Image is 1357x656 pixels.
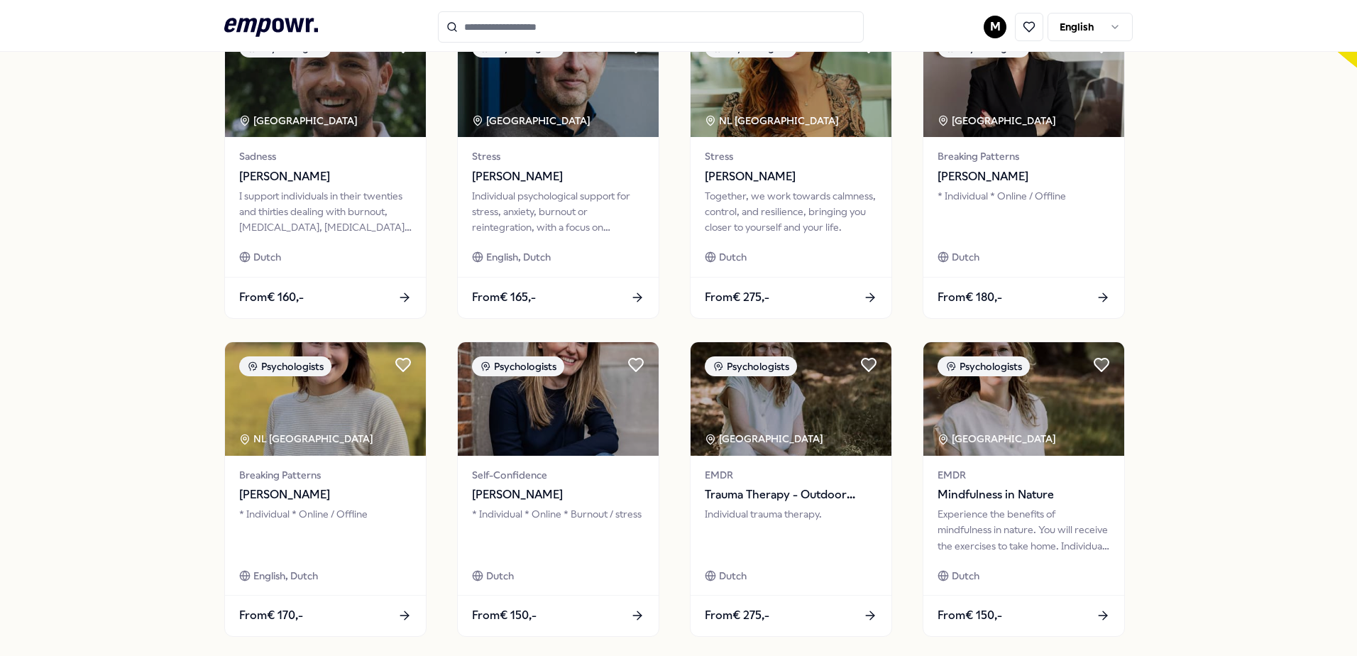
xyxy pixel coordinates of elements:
[472,113,593,129] div: [GEOGRAPHIC_DATA]
[690,23,892,318] a: package imagePsychologistsNL [GEOGRAPHIC_DATA] Stress[PERSON_NAME]Together, we work towards calmn...
[472,467,644,483] span: Self-Confidence
[705,467,877,483] span: EMDR
[705,356,797,376] div: Psychologists
[224,23,427,318] a: package imagePsychologists[GEOGRAPHIC_DATA] Sadness[PERSON_NAME]I support individuals in their tw...
[705,113,841,129] div: NL [GEOGRAPHIC_DATA]
[938,467,1110,483] span: EMDR
[224,341,427,637] a: package imagePsychologistsNL [GEOGRAPHIC_DATA] Breaking Patterns[PERSON_NAME]* Individual * Onlin...
[952,568,979,584] span: Dutch
[239,113,360,129] div: [GEOGRAPHIC_DATA]
[458,342,659,456] img: package image
[705,288,769,307] span: From € 275,-
[938,606,1002,625] span: From € 150,-
[239,188,412,236] div: I support individuals in their twenties and thirties dealing with burnout, [MEDICAL_DATA], [MEDIC...
[705,606,769,625] span: From € 275,-
[923,341,1125,637] a: package imagePsychologists[GEOGRAPHIC_DATA] EMDRMindfulness in NatureExperience the benefits of m...
[472,356,564,376] div: Psychologists
[472,486,644,504] span: [PERSON_NAME]
[239,606,303,625] span: From € 170,-
[938,506,1110,554] div: Experience the benefits of mindfulness in nature. You will receive the exercises to take home. In...
[952,249,979,265] span: Dutch
[239,168,412,186] span: [PERSON_NAME]
[705,148,877,164] span: Stress
[225,342,426,456] img: package image
[457,341,659,637] a: package imagePsychologistsSelf-Confidence[PERSON_NAME]* Individual * Online * Burnout / stressDut...
[705,168,877,186] span: [PERSON_NAME]
[938,288,1002,307] span: From € 180,-
[239,356,331,376] div: Psychologists
[923,23,1124,137] img: package image
[253,568,318,584] span: English, Dutch
[938,168,1110,186] span: [PERSON_NAME]
[705,431,825,447] div: [GEOGRAPHIC_DATA]
[239,486,412,504] span: [PERSON_NAME]
[239,506,412,554] div: * Individual * Online / Offline
[239,148,412,164] span: Sadness
[938,486,1110,504] span: Mindfulness in Nature
[938,148,1110,164] span: Breaking Patterns
[486,249,551,265] span: English, Dutch
[472,288,536,307] span: From € 165,-
[458,23,659,137] img: package image
[705,506,877,554] div: Individual trauma therapy.
[938,431,1058,447] div: [GEOGRAPHIC_DATA]
[239,288,304,307] span: From € 160,-
[984,16,1006,38] button: M
[239,467,412,483] span: Breaking Patterns
[691,23,891,137] img: package image
[691,342,891,456] img: package image
[938,188,1110,236] div: * Individual * Online / Offline
[486,568,514,584] span: Dutch
[472,148,644,164] span: Stress
[239,431,375,447] div: NL [GEOGRAPHIC_DATA]
[938,113,1058,129] div: [GEOGRAPHIC_DATA]
[719,249,747,265] span: Dutch
[923,23,1125,318] a: package imagePsychologists[GEOGRAPHIC_DATA] Breaking Patterns[PERSON_NAME]* Individual * Online /...
[705,486,877,504] span: Trauma Therapy - Outdoor Treatment - Work-Related Trauma
[719,568,747,584] span: Dutch
[225,23,426,137] img: package image
[690,341,892,637] a: package imagePsychologists[GEOGRAPHIC_DATA] EMDRTrauma Therapy - Outdoor Treatment - Work-Related...
[438,11,864,43] input: Search for products, categories or subcategories
[253,249,281,265] span: Dutch
[938,356,1030,376] div: Psychologists
[457,23,659,318] a: package imagePsychologists[GEOGRAPHIC_DATA] Stress[PERSON_NAME]Individual psychological support f...
[472,506,644,554] div: * Individual * Online * Burnout / stress
[705,188,877,236] div: Together, we work towards calmness, control, and resilience, bringing you closer to yourself and ...
[472,188,644,236] div: Individual psychological support for stress, anxiety, burnout or reintegration, with a focus on r...
[472,606,537,625] span: From € 150,-
[923,342,1124,456] img: package image
[472,168,644,186] span: [PERSON_NAME]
